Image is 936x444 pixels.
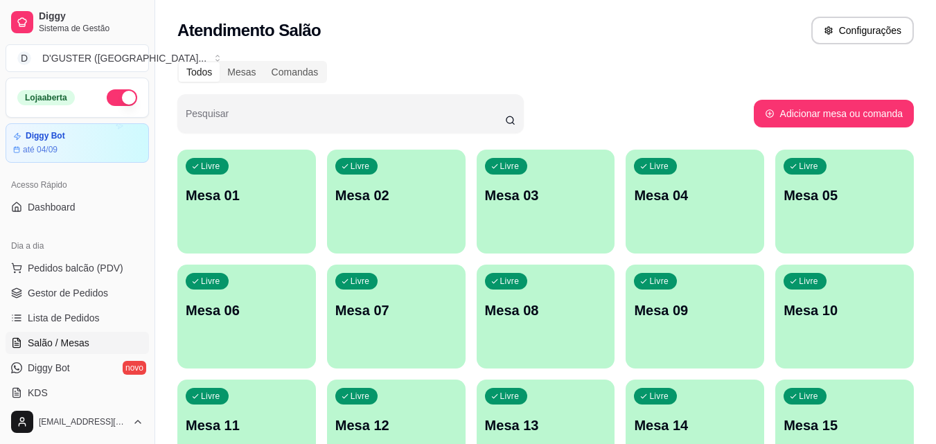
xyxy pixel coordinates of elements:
[351,161,370,172] p: Livre
[6,44,149,72] button: Select a team
[6,307,149,329] a: Lista de Pedidos
[6,357,149,379] a: Diggy Botnovo
[28,336,89,350] span: Salão / Mesas
[784,416,906,435] p: Mesa 15
[220,62,263,82] div: Mesas
[784,186,906,205] p: Mesa 05
[775,265,914,368] button: LivreMesa 10
[477,150,615,254] button: LivreMesa 03
[500,276,520,287] p: Livre
[500,161,520,172] p: Livre
[39,10,143,23] span: Diggy
[177,150,316,254] button: LivreMesa 01
[28,311,100,325] span: Lista de Pedidos
[811,17,914,44] button: Configurações
[177,19,321,42] h2: Atendimento Salão
[28,286,108,300] span: Gestor de Pedidos
[177,265,316,368] button: LivreMesa 06
[186,301,308,320] p: Mesa 06
[634,416,756,435] p: Mesa 14
[500,391,520,402] p: Livre
[6,405,149,438] button: [EMAIL_ADDRESS][DOMAIN_NAME]
[6,332,149,354] a: Salão / Mesas
[634,186,756,205] p: Mesa 04
[201,276,220,287] p: Livre
[6,174,149,196] div: Acesso Rápido
[649,161,669,172] p: Livre
[6,282,149,304] a: Gestor de Pedidos
[39,23,143,34] span: Sistema de Gestão
[327,150,466,254] button: LivreMesa 02
[6,235,149,257] div: Dia a dia
[6,123,149,163] a: Diggy Botaté 04/09
[485,416,607,435] p: Mesa 13
[335,301,457,320] p: Mesa 07
[107,89,137,106] button: Alterar Status
[28,386,48,400] span: KDS
[186,112,505,126] input: Pesquisar
[485,186,607,205] p: Mesa 03
[28,261,123,275] span: Pedidos balcão (PDV)
[799,276,818,287] p: Livre
[485,301,607,320] p: Mesa 08
[351,276,370,287] p: Livre
[626,150,764,254] button: LivreMesa 04
[351,391,370,402] p: Livre
[634,301,756,320] p: Mesa 09
[775,150,914,254] button: LivreMesa 05
[799,161,818,172] p: Livre
[186,416,308,435] p: Mesa 11
[626,265,764,368] button: LivreMesa 09
[23,144,58,155] article: até 04/09
[6,382,149,404] a: KDS
[6,257,149,279] button: Pedidos balcão (PDV)
[17,51,31,65] span: D
[477,265,615,368] button: LivreMesa 08
[186,186,308,205] p: Mesa 01
[754,100,914,127] button: Adicionar mesa ou comanda
[39,416,127,427] span: [EMAIL_ADDRESS][DOMAIN_NAME]
[28,361,70,375] span: Diggy Bot
[6,6,149,39] a: DiggySistema de Gestão
[799,391,818,402] p: Livre
[6,196,149,218] a: Dashboard
[327,265,466,368] button: LivreMesa 07
[28,200,76,214] span: Dashboard
[179,62,220,82] div: Todos
[335,186,457,205] p: Mesa 02
[784,301,906,320] p: Mesa 10
[649,391,669,402] p: Livre
[17,90,75,105] div: Loja aberta
[201,391,220,402] p: Livre
[26,131,65,141] article: Diggy Bot
[649,276,669,287] p: Livre
[42,51,206,65] div: D'GUSTER ([GEOGRAPHIC_DATA] ...
[201,161,220,172] p: Livre
[264,62,326,82] div: Comandas
[335,416,457,435] p: Mesa 12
